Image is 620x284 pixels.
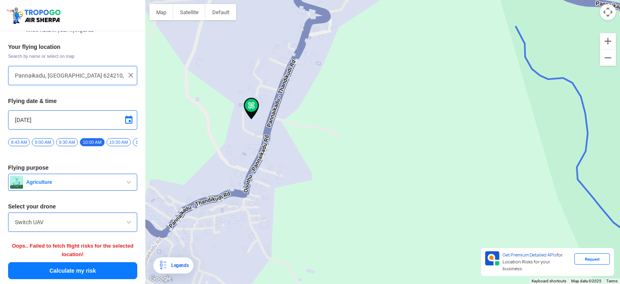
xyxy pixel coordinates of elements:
h3: Your flying location [8,44,137,50]
button: Map camera controls [600,4,616,20]
div: for Location Risks for your business. [499,251,574,273]
span: 8:43 AM [8,138,30,146]
button: Calculate my risk [8,262,137,279]
img: Google [147,273,174,284]
span: 10:00 AM [80,138,104,146]
div: Legends [168,261,189,270]
span: 9:00 AM [32,138,54,146]
img: ic_tgdronemaps.svg [6,6,63,25]
span: Search by name or select on map [8,53,137,59]
button: Zoom out [600,50,616,66]
a: Terms [606,279,618,283]
input: Search your flying location [15,71,124,80]
span: 9:30 AM [56,138,78,146]
div: Request [574,253,610,265]
button: Show satellite imagery [173,4,205,20]
img: ic_close.png [127,71,135,79]
h3: Flying purpose [8,165,137,170]
span: 10:30 AM [107,138,131,146]
button: Show street map [149,4,173,20]
a: Open this area in Google Maps (opens a new window) [147,273,174,284]
span: Get Premium Detailed APIs [503,252,557,258]
span: 11:00 AM [133,138,157,146]
button: Keyboard shortcuts [532,278,566,284]
h3: Select your drone [8,204,137,209]
img: agri.png [10,176,23,189]
span: Agriculture [23,179,124,185]
img: Premium APIs [485,251,499,265]
img: Legends [158,261,168,270]
span: Oops.. Failed to fetch flight risks for the selected location! [12,243,133,257]
input: Search by name or Brand [15,217,130,227]
span: Map data ©2025 [571,279,601,283]
input: Select Date [15,115,130,125]
button: Zoom in [600,33,616,49]
h3: Flying date & time [8,98,137,104]
button: Agriculture [8,174,137,191]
